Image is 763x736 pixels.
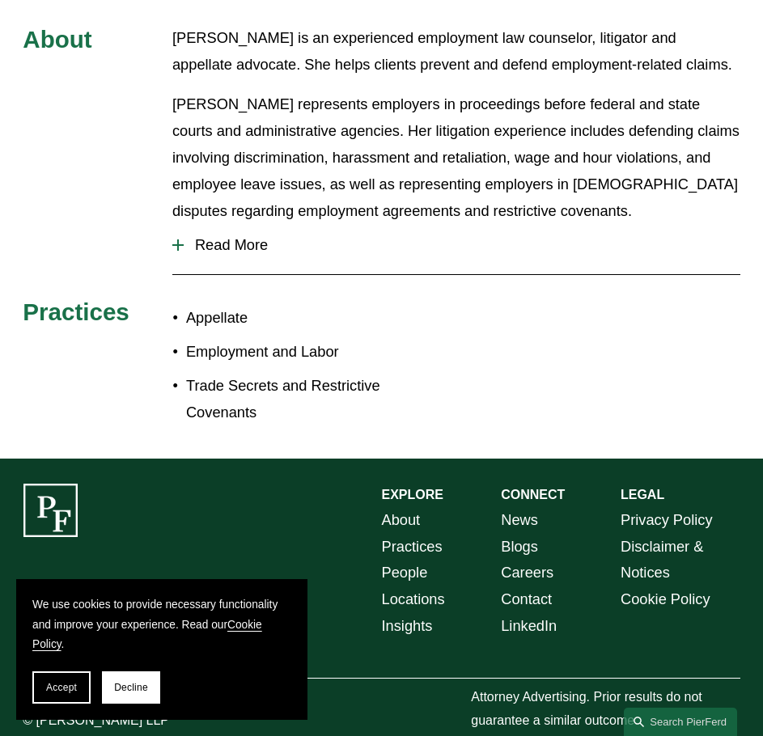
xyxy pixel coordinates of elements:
[23,709,172,733] p: © [PERSON_NAME] LLP
[172,25,740,78] p: [PERSON_NAME] is an experienced employment law counselor, litigator and appellate advocate. She h...
[382,534,443,560] a: Practices
[32,595,291,655] p: We use cookies to provide necessary functionality and improve your experience. Read our .
[621,586,710,613] a: Cookie Policy
[184,236,740,254] span: Read More
[102,671,160,704] button: Decline
[382,560,428,586] a: People
[23,26,91,53] span: About
[624,708,737,736] a: Search this site
[172,224,740,266] button: Read More
[501,586,552,613] a: Contact
[186,339,382,366] p: Employment and Labor
[382,613,433,640] a: Insights
[46,682,77,693] span: Accept
[23,298,129,325] span: Practices
[471,686,740,733] p: Attorney Advertising. Prior results do not guarantee a similar outcome.
[501,613,557,640] a: LinkedIn
[501,507,538,534] a: News
[382,507,421,534] a: About
[621,507,713,534] a: Privacy Policy
[621,488,664,501] strong: LEGAL
[32,619,262,651] a: Cookie Policy
[186,305,382,332] p: Appellate
[32,671,91,704] button: Accept
[501,534,538,560] a: Blogs
[186,373,382,426] p: Trade Secrets and Restrictive Covenants
[114,682,148,693] span: Decline
[16,579,307,720] section: Cookie banner
[382,488,443,501] strong: EXPLORE
[501,560,553,586] a: Careers
[382,586,445,613] a: Locations
[172,91,740,224] p: [PERSON_NAME] represents employers in proceedings before federal and state courts and administrat...
[621,534,740,587] a: Disclaimer & Notices
[501,488,565,501] strong: CONNECT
